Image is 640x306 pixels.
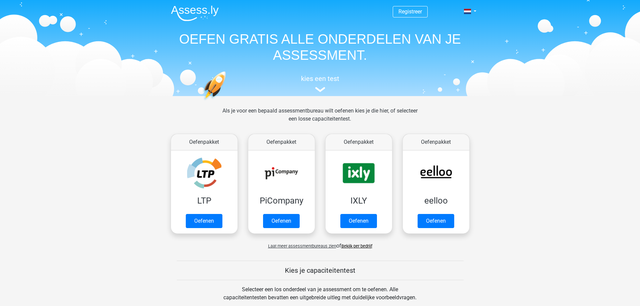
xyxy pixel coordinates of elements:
[186,214,222,228] a: Oefenen
[203,71,252,132] img: oefenen
[177,266,464,274] h5: Kies je capaciteitentest
[166,75,475,92] a: kies een test
[341,244,372,249] a: Bekijk per bedrijf
[171,5,219,21] img: Assessly
[166,75,475,83] h5: kies een test
[398,8,422,15] a: Registreer
[217,107,423,131] div: Als je voor een bepaald assessmentbureau wilt oefenen kies je die hier, of selecteer een losse ca...
[166,236,475,250] div: of
[166,31,475,63] h1: OEFEN GRATIS ALLE ONDERDELEN VAN JE ASSESSMENT.
[263,214,300,228] a: Oefenen
[315,87,325,92] img: assessment
[418,214,454,228] a: Oefenen
[340,214,377,228] a: Oefenen
[268,244,336,249] span: Laat meer assessmentbureaus zien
